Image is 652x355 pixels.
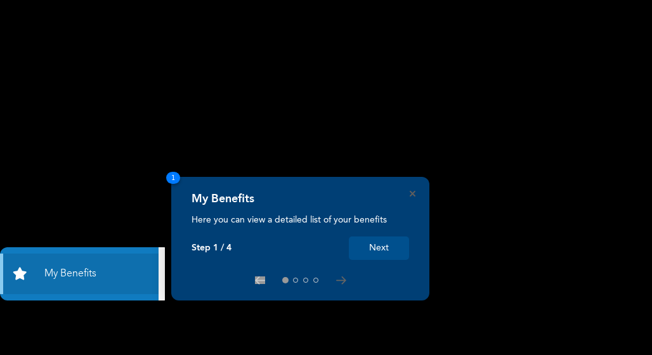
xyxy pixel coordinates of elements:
p: Here you can view a detailed list of your benefits [192,214,409,226]
span: 1 [166,172,180,184]
p: Step 1 / 4 [192,243,231,254]
h4: My Benefits [192,192,254,206]
button: Close [410,191,415,197]
button: Next [349,236,409,260]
